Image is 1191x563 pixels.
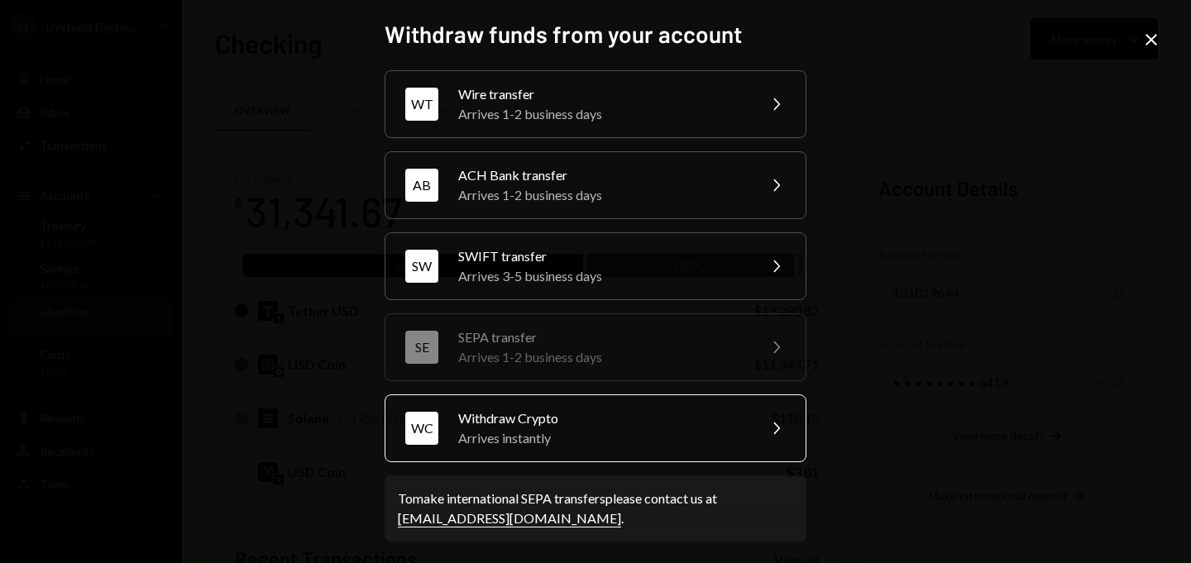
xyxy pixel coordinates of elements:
[385,394,806,462] button: WCWithdraw CryptoArrives instantly
[398,489,793,528] div: To make international SEPA transfers please contact us at .
[398,510,621,527] a: [EMAIL_ADDRESS][DOMAIN_NAME]
[405,331,438,364] div: SE
[458,246,746,266] div: SWIFT transfer
[385,70,806,138] button: WTWire transferArrives 1-2 business days
[458,408,746,428] div: Withdraw Crypto
[385,18,806,50] h2: Withdraw funds from your account
[458,165,746,185] div: ACH Bank transfer
[458,428,746,448] div: Arrives instantly
[405,250,438,283] div: SW
[405,412,438,445] div: WC
[458,327,746,347] div: SEPA transfer
[458,84,746,104] div: Wire transfer
[458,185,746,205] div: Arrives 1-2 business days
[458,347,746,367] div: Arrives 1-2 business days
[458,266,746,286] div: Arrives 3-5 business days
[405,169,438,202] div: AB
[458,104,746,124] div: Arrives 1-2 business days
[385,232,806,300] button: SWSWIFT transferArrives 3-5 business days
[385,151,806,219] button: ABACH Bank transferArrives 1-2 business days
[385,313,806,381] button: SESEPA transferArrives 1-2 business days
[405,88,438,121] div: WT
